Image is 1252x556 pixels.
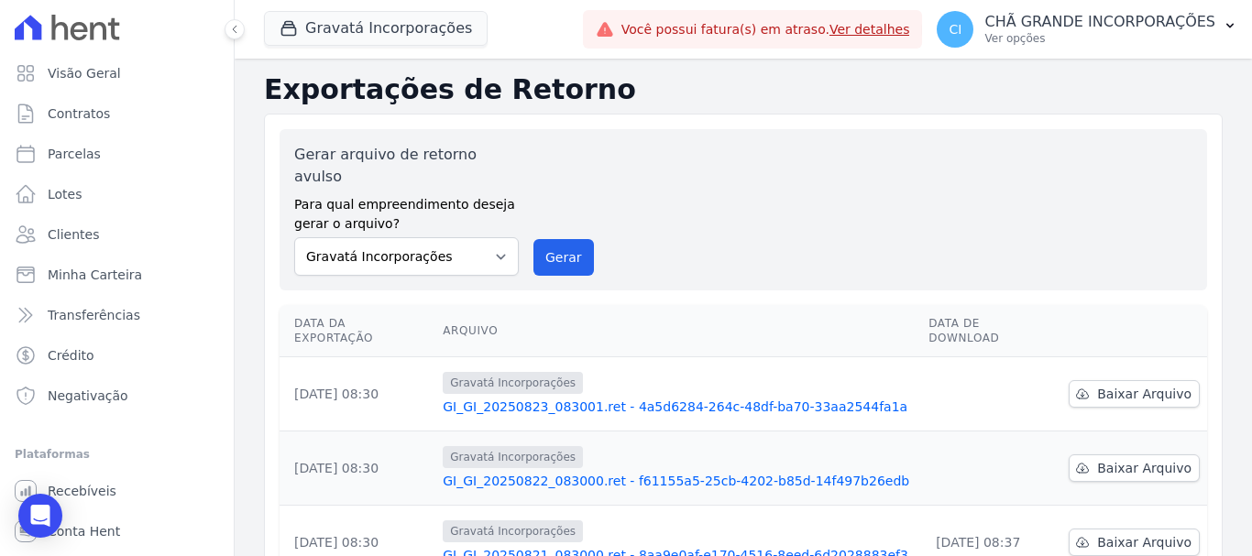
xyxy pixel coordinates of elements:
[280,305,435,357] th: Data da Exportação
[1097,459,1192,477] span: Baixar Arquivo
[48,64,121,82] span: Visão Geral
[280,357,435,431] td: [DATE] 08:30
[443,372,583,394] span: Gravatá Incorporações
[294,188,519,234] label: Para qual empreendimento deseja gerar o arquivo?
[922,4,1252,55] button: CI CHÃ GRANDE INCORPORAÇÕES Ver opções
[7,473,226,509] a: Recebíveis
[48,225,99,244] span: Clientes
[7,256,226,293] a: Minha Carteira
[1069,454,1200,482] a: Baixar Arquivo
[7,136,226,172] a: Parcelas
[1069,529,1200,556] a: Baixar Arquivo
[621,20,910,39] span: Você possui fatura(s) em atraso.
[15,443,219,465] div: Plataformas
[921,305,1061,357] th: Data de Download
[48,266,142,284] span: Minha Carteira
[1097,385,1192,403] span: Baixar Arquivo
[7,513,226,550] a: Conta Hent
[18,494,62,538] div: Open Intercom Messenger
[294,144,519,188] label: Gerar arquivo de retorno avulso
[7,216,226,253] a: Clientes
[48,145,101,163] span: Parcelas
[984,13,1215,31] p: CHÃ GRANDE INCORPORAÇÕES
[48,522,120,540] span: Conta Hent
[7,337,226,374] a: Crédito
[264,73,1223,106] h2: Exportações de Retorno
[533,239,594,276] button: Gerar
[280,431,435,506] td: [DATE] 08:30
[7,95,226,132] a: Contratos
[1097,533,1192,551] span: Baixar Arquivo
[264,11,488,46] button: Gravatá Incorporações
[7,55,226,92] a: Visão Geral
[7,377,226,414] a: Negativação
[7,297,226,333] a: Transferências
[48,306,140,324] span: Transferências
[48,346,94,365] span: Crédito
[950,23,962,36] span: CI
[443,520,583,542] span: Gravatá Incorporações
[443,446,583,468] span: Gravatá Incorporações
[48,387,128,405] span: Negativação
[443,398,914,416] a: GI_GI_20250823_083001.ret - 4a5d6284-264c-48df-ba70-33aa2544fa1a
[443,472,914,490] a: GI_GI_20250822_083000.ret - f61155a5-25cb-4202-b85d-14f497b26edb
[1069,380,1200,408] a: Baixar Arquivo
[435,305,921,357] th: Arquivo
[48,482,116,500] span: Recebíveis
[829,22,910,37] a: Ver detalhes
[48,104,110,123] span: Contratos
[48,185,82,203] span: Lotes
[984,31,1215,46] p: Ver opções
[7,176,226,213] a: Lotes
